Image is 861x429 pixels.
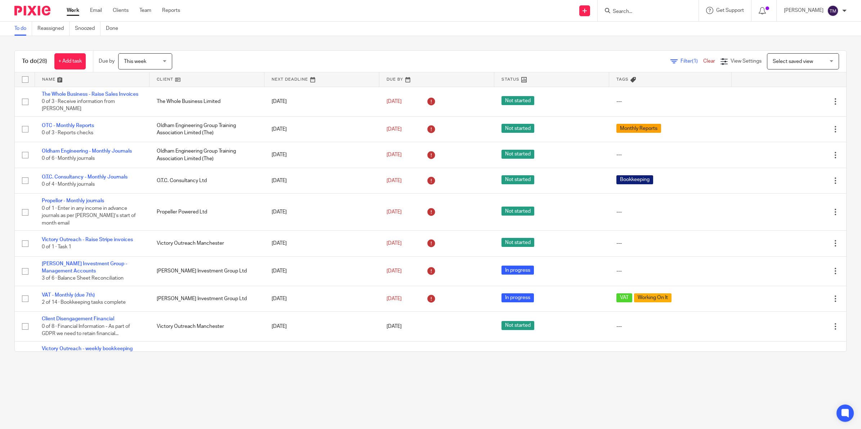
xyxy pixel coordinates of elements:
a: Email [90,7,102,14]
td: Propeller Powered Ltd [150,194,264,231]
img: Pixie [14,6,50,15]
td: [DATE] [264,116,379,142]
span: This week [124,59,146,64]
span: 3 of 6 · Balance Sheet Reconciliation [42,276,124,281]
span: Not started [501,207,534,216]
span: 0 of 3 · Receive information from [PERSON_NAME] [42,99,115,112]
span: [DATE] [387,209,402,214]
td: [DATE] [264,194,379,231]
span: [DATE] [387,324,402,329]
td: The Whole Business Limited [150,87,264,116]
span: In progress [501,293,534,302]
td: [DATE] [264,256,379,286]
a: Snoozed [75,22,101,36]
span: In progress [501,266,534,275]
td: Victory Outreach Manchester [150,341,264,378]
td: [DATE] [264,168,379,193]
a: Reports [162,7,180,14]
td: Oldham Engineering Group Training Association Limited (The) [150,116,264,142]
a: To do [14,22,32,36]
span: Bookkeeping [616,175,653,184]
span: [DATE] [387,99,402,104]
span: 0 of 1 · Task 1 [42,245,71,250]
p: Due by [99,58,115,65]
a: Reassigned [37,22,70,36]
span: Filter [681,59,703,64]
a: Team [139,7,151,14]
span: [DATE] [387,152,402,157]
div: --- [616,151,724,158]
div: --- [616,240,724,247]
td: Victory Outreach Manchester [150,231,264,256]
a: [PERSON_NAME] Investment Group - Management Accounts [42,261,127,274]
a: The Whole Business - Raise Sales Invoices [42,92,138,97]
span: Not started [501,175,534,184]
span: Not started [501,124,534,133]
a: Done [106,22,124,36]
td: [DATE] [264,142,379,168]
td: [PERSON_NAME] Investment Group Ltd [150,256,264,286]
a: Propellor - Monthly journals [42,198,104,203]
td: O.T.C. Consultancy Ltd [150,168,264,193]
a: OTC - Monthly Reports [42,123,94,128]
a: Victory Outreach - weekly bookkeeping tasks [42,346,133,358]
td: [DATE] [264,341,379,378]
td: [DATE] [264,286,379,311]
span: [DATE] [387,178,402,183]
span: [DATE] [387,268,402,274]
a: + Add task [54,53,86,69]
div: --- [616,267,724,275]
span: Tags [616,77,629,81]
span: [DATE] [387,127,402,132]
span: 0 of 1 · Enter in any income in advance journals as per [PERSON_NAME]’s start of month email [42,206,136,226]
span: Working On It [634,293,672,302]
span: Not started [501,96,534,105]
a: Client Disengagement Financial [42,316,114,321]
span: 0 of 3 · Reports checks [42,130,93,135]
span: Get Support [716,8,744,13]
a: Clients [113,7,129,14]
span: Not started [501,238,534,247]
td: Oldham Engineering Group Training Association Limited (The) [150,142,264,168]
a: Clear [703,59,715,64]
input: Search [612,9,677,15]
span: [DATE] [387,241,402,246]
span: 2 of 14 · Bookkeeping tasks complete [42,300,126,305]
h1: To do [22,58,47,65]
span: 0 of 6 · Monthly journals [42,156,95,161]
div: --- [616,98,724,105]
img: svg%3E [827,5,839,17]
a: O.T.C. Consultancy - Monthly Journals [42,175,128,180]
span: (1) [692,59,698,64]
span: [DATE] [387,296,402,301]
span: 0 of 4 · Monthly journals [42,182,95,187]
span: Select saved view [773,59,813,64]
td: [DATE] [264,87,379,116]
a: Oldham Engineering - Monthly Journals [42,149,132,154]
td: [DATE] [264,312,379,341]
td: [DATE] [264,231,379,256]
span: (28) [37,58,47,64]
a: Victory Outreach - Raise Stripe invoices [42,237,133,242]
a: VAT - Monthly (due 7th) [42,293,95,298]
span: View Settings [731,59,762,64]
a: Work [67,7,79,14]
span: Not started [501,150,534,159]
p: [PERSON_NAME] [784,7,824,14]
span: 0 of 8 · Financial Information - As part of GDPR we need to retain financial... [42,324,130,337]
span: Monthly Reports [616,124,661,133]
span: Not started [501,321,534,330]
div: --- [616,323,724,330]
div: --- [616,208,724,216]
span: VAT [616,293,632,302]
td: Victory Outreach Manchester [150,312,264,341]
td: [PERSON_NAME] Investment Group Ltd [150,286,264,311]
